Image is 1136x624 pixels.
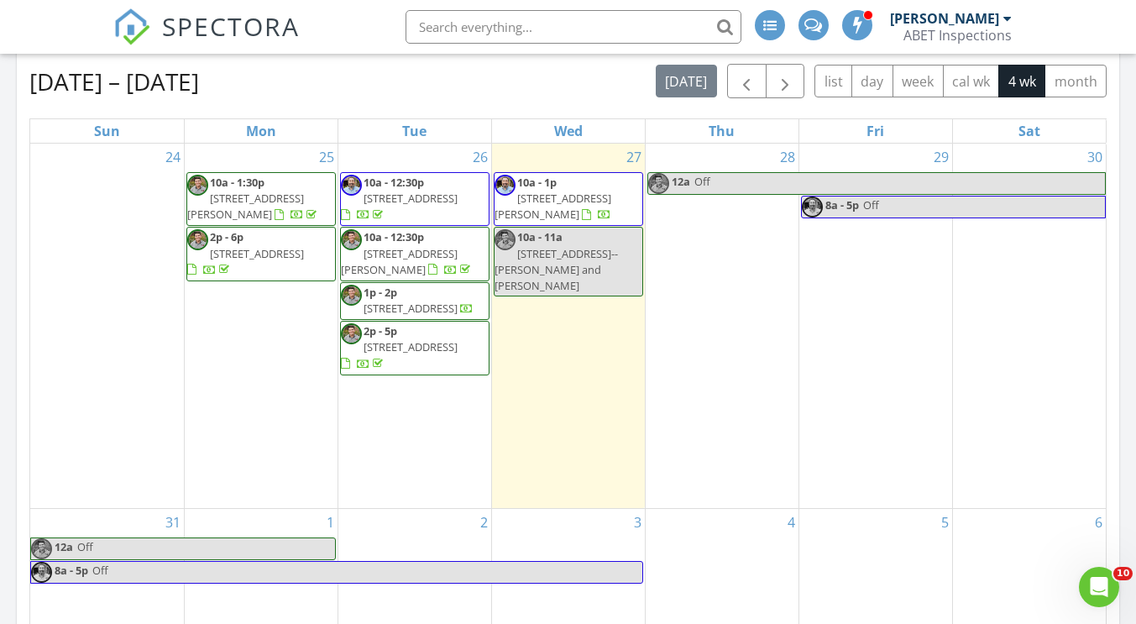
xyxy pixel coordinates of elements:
[364,285,397,300] span: 1p - 2p
[341,285,362,306] img: austin_hs.png
[495,175,611,222] a: 10a - 1p [STREET_ADDRESS][PERSON_NAME]
[648,173,669,194] img: austin_hs.png
[705,119,738,143] a: Thursday
[814,65,852,97] button: list
[77,539,93,554] span: Off
[340,282,489,320] a: 1p - 2p [STREET_ADDRESS]
[91,119,123,143] a: Sunday
[766,64,805,98] button: Next
[1113,567,1133,580] span: 10
[1092,509,1106,536] a: Go to September 6, 2025
[623,144,645,170] a: Go to August 27, 2025
[943,65,1000,97] button: cal wk
[316,144,338,170] a: Go to August 25, 2025
[341,323,458,370] a: 2p - 5p [STREET_ADDRESS]
[31,562,52,583] img: eric_hs.png
[364,301,458,316] span: [STREET_ADDRESS]
[851,65,893,97] button: day
[802,197,823,218] img: eric_hs.png
[210,246,304,261] span: [STREET_ADDRESS]
[645,144,798,508] td: Go to August 28, 2025
[162,8,300,44] span: SPECTORA
[491,144,645,508] td: Go to August 27, 2025
[113,23,300,58] a: SPECTORA
[187,175,208,196] img: austin_hs.png
[469,144,491,170] a: Go to August 26, 2025
[364,175,424,190] span: 10a - 12:30p
[210,175,264,190] span: 10a - 1:30p
[162,509,184,536] a: Go to August 31, 2025
[31,538,52,559] img: austin_hs.png
[54,562,89,583] span: 8a - 5p
[113,8,150,45] img: The Best Home Inspection Software - Spectora
[952,144,1106,508] td: Go to August 30, 2025
[656,65,717,97] button: [DATE]
[903,27,1012,44] div: ABET Inspections
[187,191,304,222] span: [STREET_ADDRESS][PERSON_NAME]
[495,229,516,250] img: austin_hs.png
[798,144,952,508] td: Go to August 29, 2025
[364,339,458,354] span: [STREET_ADDRESS]
[187,175,320,222] a: 10a - 1:30p [STREET_ADDRESS][PERSON_NAME]
[494,172,643,227] a: 10a - 1p [STREET_ADDRESS][PERSON_NAME]
[30,144,184,508] td: Go to August 24, 2025
[495,175,516,196] img: eric_hs.png
[863,197,879,212] span: Off
[998,65,1045,97] button: 4 wk
[162,144,184,170] a: Go to August 24, 2025
[1044,65,1107,97] button: month
[777,144,798,170] a: Go to August 28, 2025
[784,509,798,536] a: Go to September 4, 2025
[323,509,338,536] a: Go to September 1, 2025
[54,538,74,559] span: 12a
[186,172,336,227] a: 10a - 1:30p [STREET_ADDRESS][PERSON_NAME]
[364,285,474,316] a: 1p - 2p [STREET_ADDRESS]
[341,229,474,276] a: 10a - 12:30p [STREET_ADDRESS][PERSON_NAME]
[364,229,424,244] span: 10a - 12:30p
[340,172,489,227] a: 10a - 12:30p [STREET_ADDRESS]
[406,10,741,44] input: Search everything...
[495,246,618,293] span: [STREET_ADDRESS]-- [PERSON_NAME] and [PERSON_NAME]
[671,173,691,194] span: 12a
[1084,144,1106,170] a: Go to August 30, 2025
[399,119,430,143] a: Tuesday
[1015,119,1044,143] a: Saturday
[340,321,489,375] a: 2p - 5p [STREET_ADDRESS]
[243,119,280,143] a: Monday
[890,10,999,27] div: [PERSON_NAME]
[551,119,586,143] a: Wednesday
[187,229,304,276] a: 2p - 6p [STREET_ADDRESS]
[727,64,767,98] button: Previous
[825,197,860,218] span: 8a - 5p
[29,65,199,98] h2: [DATE] – [DATE]
[338,144,491,508] td: Go to August 26, 2025
[364,323,397,338] span: 2p - 5p
[186,227,336,281] a: 2p - 6p [STREET_ADDRESS]
[930,144,952,170] a: Go to August 29, 2025
[863,119,887,143] a: Friday
[341,246,458,277] span: [STREET_ADDRESS][PERSON_NAME]
[938,509,952,536] a: Go to September 5, 2025
[184,144,338,508] td: Go to August 25, 2025
[495,191,611,222] span: [STREET_ADDRESS][PERSON_NAME]
[187,229,208,250] img: austin_hs.png
[517,175,557,190] span: 10a - 1p
[477,509,491,536] a: Go to September 2, 2025
[341,175,458,222] a: 10a - 12:30p [STREET_ADDRESS]
[631,509,645,536] a: Go to September 3, 2025
[517,229,563,244] span: 10a - 11a
[893,65,944,97] button: week
[1079,567,1119,607] iframe: Intercom live chat
[341,175,362,196] img: eric_hs.png
[341,229,362,250] img: austin_hs.png
[210,229,243,244] span: 2p - 6p
[341,323,362,344] img: austin_hs.png
[92,563,108,578] span: Off
[364,191,458,206] span: [STREET_ADDRESS]
[694,174,710,189] span: Off
[340,227,489,281] a: 10a - 12:30p [STREET_ADDRESS][PERSON_NAME]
